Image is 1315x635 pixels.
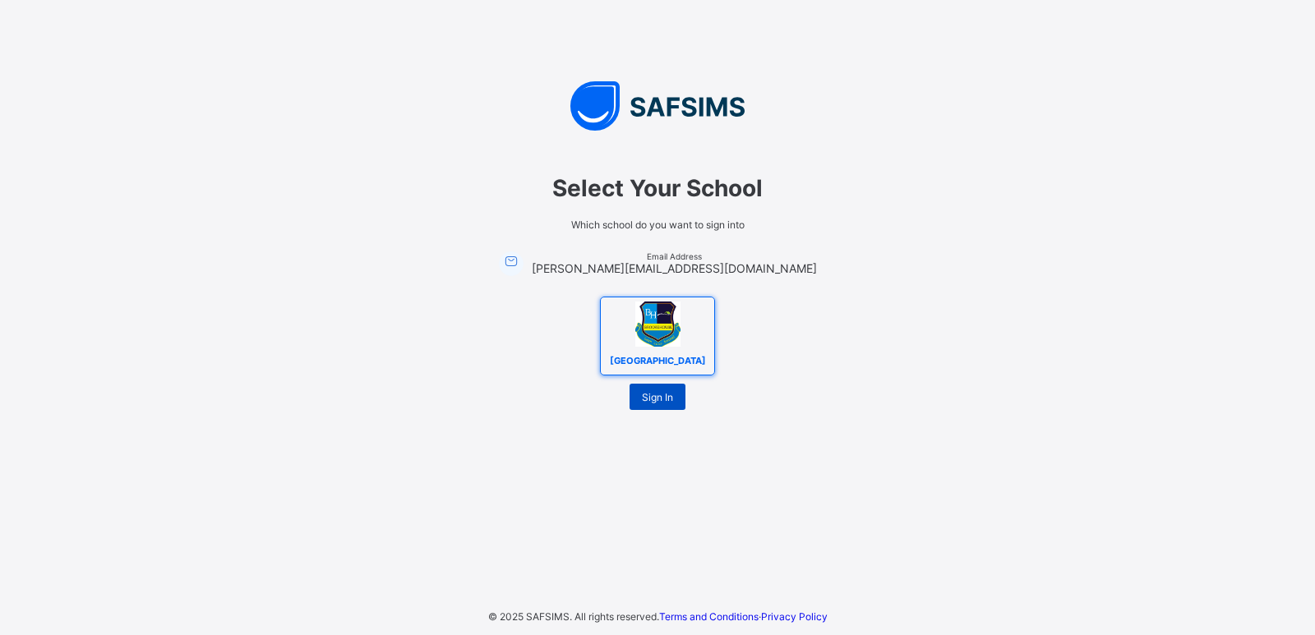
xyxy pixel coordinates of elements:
[488,610,659,623] span: © 2025 SAFSIMS. All rights reserved.
[427,174,888,202] span: Select Your School
[411,81,904,131] img: SAFSIMS Logo
[642,391,673,403] span: Sign In
[761,610,828,623] a: Privacy Policy
[635,301,681,347] img: Brooke House Nursery and Primary School
[606,351,710,370] span: [GEOGRAPHIC_DATA]
[659,610,828,623] span: ·
[532,251,817,261] span: Email Address
[532,261,817,275] span: [PERSON_NAME][EMAIL_ADDRESS][DOMAIN_NAME]
[659,610,759,623] a: Terms and Conditions
[427,219,888,231] span: Which school do you want to sign into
